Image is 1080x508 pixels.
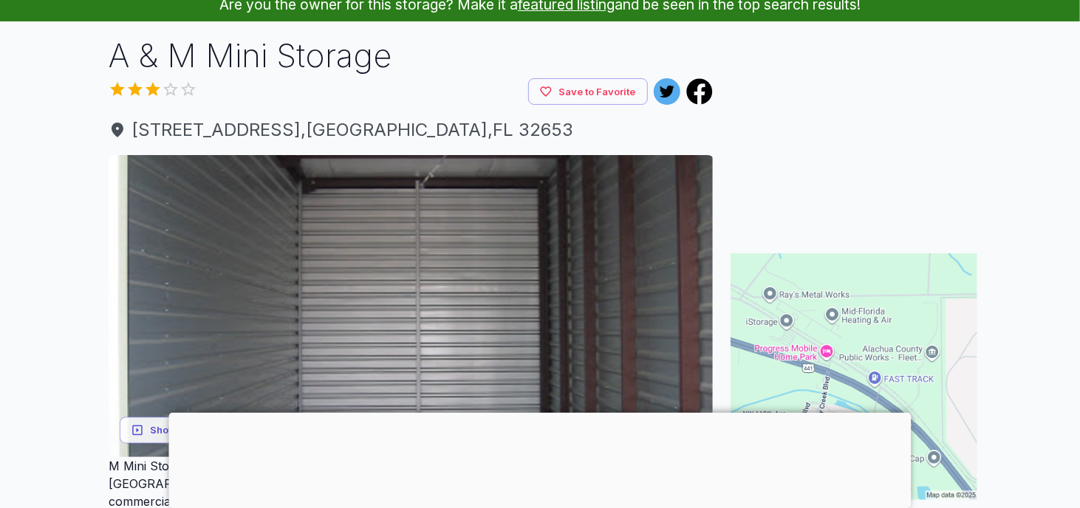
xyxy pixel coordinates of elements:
span: [STREET_ADDRESS] , [GEOGRAPHIC_DATA] , FL 32653 [109,117,713,143]
h1: A & M Mini Storage [109,33,713,78]
button: Save to Favorite [528,78,648,106]
img: Map for A & M Mini Storage [731,253,977,500]
img: AJQcZqJTercSeENpcXwmHKISvVjUBtvhNR5aJYu_1qI-76EU0IFHMO7hIoEiNfTzLuiHw1d867DxkEgaGy31xN8D0Io4Tb-jw... [109,155,713,457]
a: [STREET_ADDRESS],[GEOGRAPHIC_DATA],FL 32653 [109,117,713,143]
button: Show all photos [120,416,238,444]
iframe: Advertisement [169,413,912,504]
iframe: Advertisement [731,33,977,218]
